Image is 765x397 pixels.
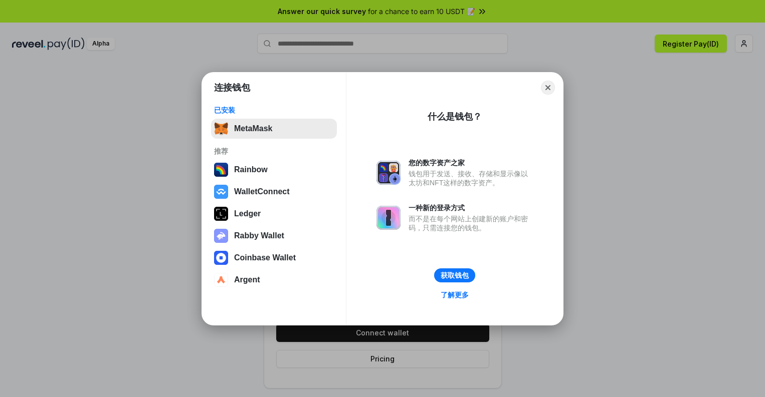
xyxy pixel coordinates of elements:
button: Ledger [211,204,337,224]
div: 了解更多 [441,290,469,299]
button: MetaMask [211,119,337,139]
img: svg+xml,%3Csvg%20width%3D%2228%22%20height%3D%2228%22%20viewBox%3D%220%200%2028%2028%22%20fill%3D... [214,273,228,287]
button: Rabby Wallet [211,226,337,246]
img: svg+xml,%3Csvg%20xmlns%3D%22http%3A%2F%2Fwww.w3.org%2F2000%2Fsvg%22%20fill%3D%22none%22%20viewBox... [376,161,401,185]
div: 而不是在每个网站上创建新的账户和密码，只需连接您的钱包。 [409,214,533,232]
button: Rainbow [211,160,337,180]
img: svg+xml,%3Csvg%20xmlns%3D%22http%3A%2F%2Fwww.w3.org%2F2000%2Fsvg%22%20fill%3D%22none%22%20viewBox... [214,229,228,243]
div: Argent [234,275,260,284]
img: svg+xml,%3Csvg%20width%3D%2228%22%20height%3D%2228%22%20viewBox%3D%220%200%2028%2028%22%20fill%3D... [214,185,228,199]
img: svg+xml,%3Csvg%20xmlns%3D%22http%3A%2F%2Fwww.w3.org%2F2000%2Fsvg%22%20fill%3D%22none%22%20viewBox... [376,206,401,230]
h1: 连接钱包 [214,82,250,94]
img: svg+xml,%3Csvg%20xmlns%3D%22http%3A%2F%2Fwww.w3.org%2F2000%2Fsvg%22%20width%3D%2228%22%20height%3... [214,207,228,221]
a: 了解更多 [435,288,475,301]
button: WalletConnect [211,182,337,202]
img: svg+xml,%3Csvg%20fill%3D%22none%22%20height%3D%2233%22%20viewBox%3D%220%200%2035%2033%22%20width%... [214,122,228,136]
div: 获取钱包 [441,271,469,280]
div: MetaMask [234,124,272,133]
img: svg+xml,%3Csvg%20width%3D%2228%22%20height%3D%2228%22%20viewBox%3D%220%200%2028%2028%22%20fill%3D... [214,251,228,265]
div: 一种新的登录方式 [409,203,533,212]
div: Ledger [234,209,261,218]
div: 已安装 [214,106,334,115]
button: Close [541,81,555,95]
button: Argent [211,270,337,290]
div: 推荐 [214,147,334,156]
button: 获取钱包 [434,268,475,282]
div: 钱包用于发送、接收、存储和显示像以太坊和NFT这样的数字资产。 [409,169,533,187]
button: Coinbase Wallet [211,248,337,268]
div: 什么是钱包？ [428,111,482,123]
div: Rabby Wallet [234,231,284,240]
img: svg+xml,%3Csvg%20width%3D%22120%22%20height%3D%22120%22%20viewBox%3D%220%200%20120%20120%22%20fil... [214,163,228,177]
div: WalletConnect [234,187,290,196]
div: Rainbow [234,165,268,174]
div: Coinbase Wallet [234,253,296,262]
div: 您的数字资产之家 [409,158,533,167]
